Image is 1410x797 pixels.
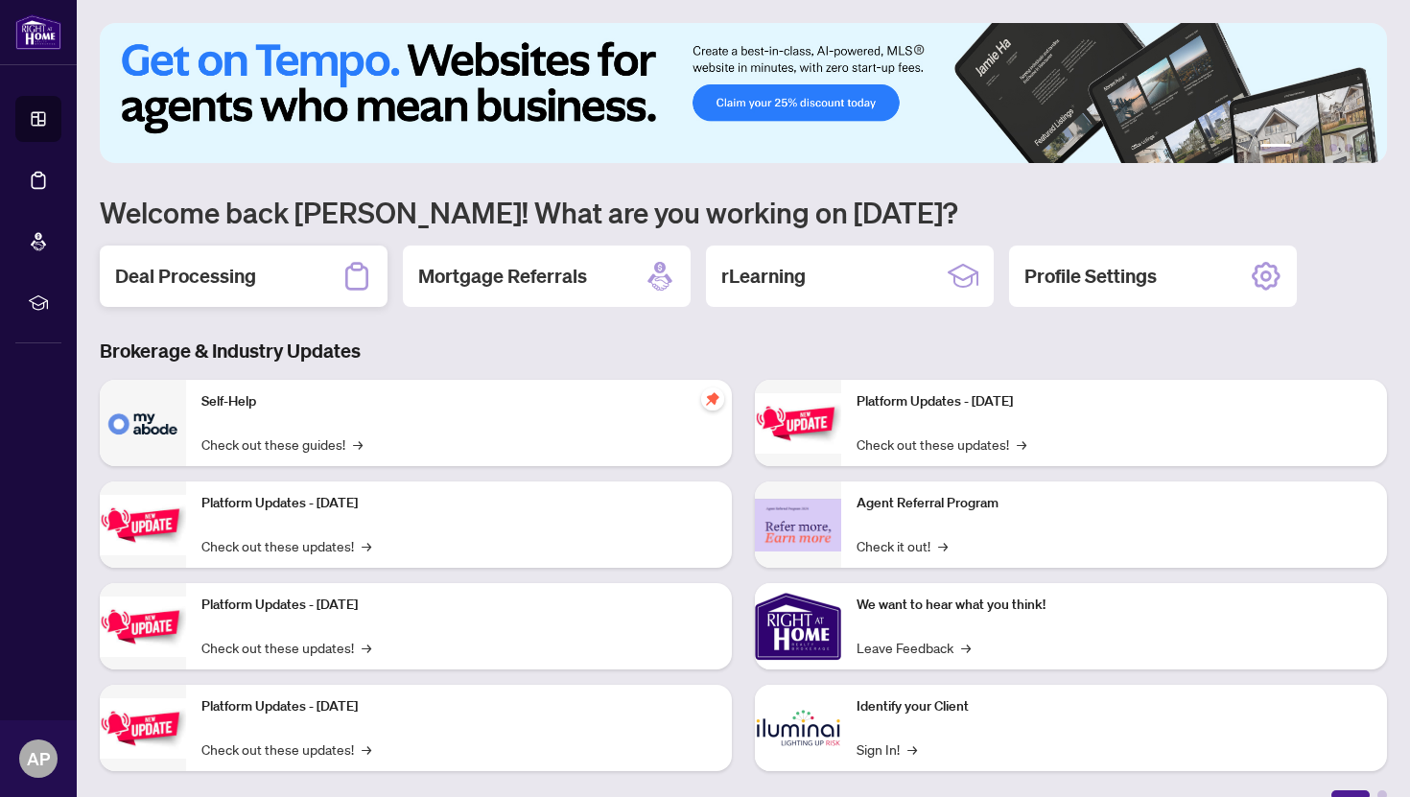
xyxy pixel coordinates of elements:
span: → [362,535,371,556]
h3: Brokerage & Industry Updates [100,338,1387,364]
span: → [353,434,363,455]
button: 2 [1299,144,1306,152]
a: Check out these updates!→ [201,637,371,658]
span: → [907,738,917,760]
button: 1 [1260,144,1291,152]
h2: Mortgage Referrals [418,263,587,290]
p: Platform Updates - [DATE] [201,493,717,514]
button: 3 [1314,144,1322,152]
a: Check out these updates!→ [201,738,371,760]
img: Platform Updates - June 23, 2025 [755,393,841,454]
span: → [362,637,371,658]
a: Check out these updates!→ [201,535,371,556]
img: Slide 0 [100,23,1387,163]
p: Platform Updates - [DATE] [201,595,717,616]
h1: Welcome back [PERSON_NAME]! What are you working on [DATE]? [100,194,1387,230]
a: Sign In!→ [857,738,917,760]
img: Platform Updates - September 16, 2025 [100,495,186,555]
p: Identify your Client [857,696,1372,717]
a: Check out these updates!→ [857,434,1026,455]
button: 6 [1360,144,1368,152]
p: Platform Updates - [DATE] [201,696,717,717]
img: We want to hear what you think! [755,583,841,669]
span: → [1017,434,1026,455]
a: Check out these guides!→ [201,434,363,455]
img: Identify your Client [755,685,841,771]
span: → [938,535,948,556]
h2: Deal Processing [115,263,256,290]
h2: Profile Settings [1024,263,1157,290]
a: Check it out!→ [857,535,948,556]
img: logo [15,14,61,50]
h2: rLearning [721,263,806,290]
p: Agent Referral Program [857,493,1372,514]
p: We want to hear what you think! [857,595,1372,616]
button: 5 [1345,144,1352,152]
img: Platform Updates - July 21, 2025 [100,597,186,657]
span: pushpin [701,387,724,410]
a: Leave Feedback→ [857,637,971,658]
span: → [362,738,371,760]
span: AP [27,745,50,772]
span: → [961,637,971,658]
img: Platform Updates - July 8, 2025 [100,698,186,759]
img: Agent Referral Program [755,499,841,551]
button: 4 [1329,144,1337,152]
img: Self-Help [100,380,186,466]
p: Platform Updates - [DATE] [857,391,1372,412]
button: Open asap [1333,730,1391,787]
p: Self-Help [201,391,717,412]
